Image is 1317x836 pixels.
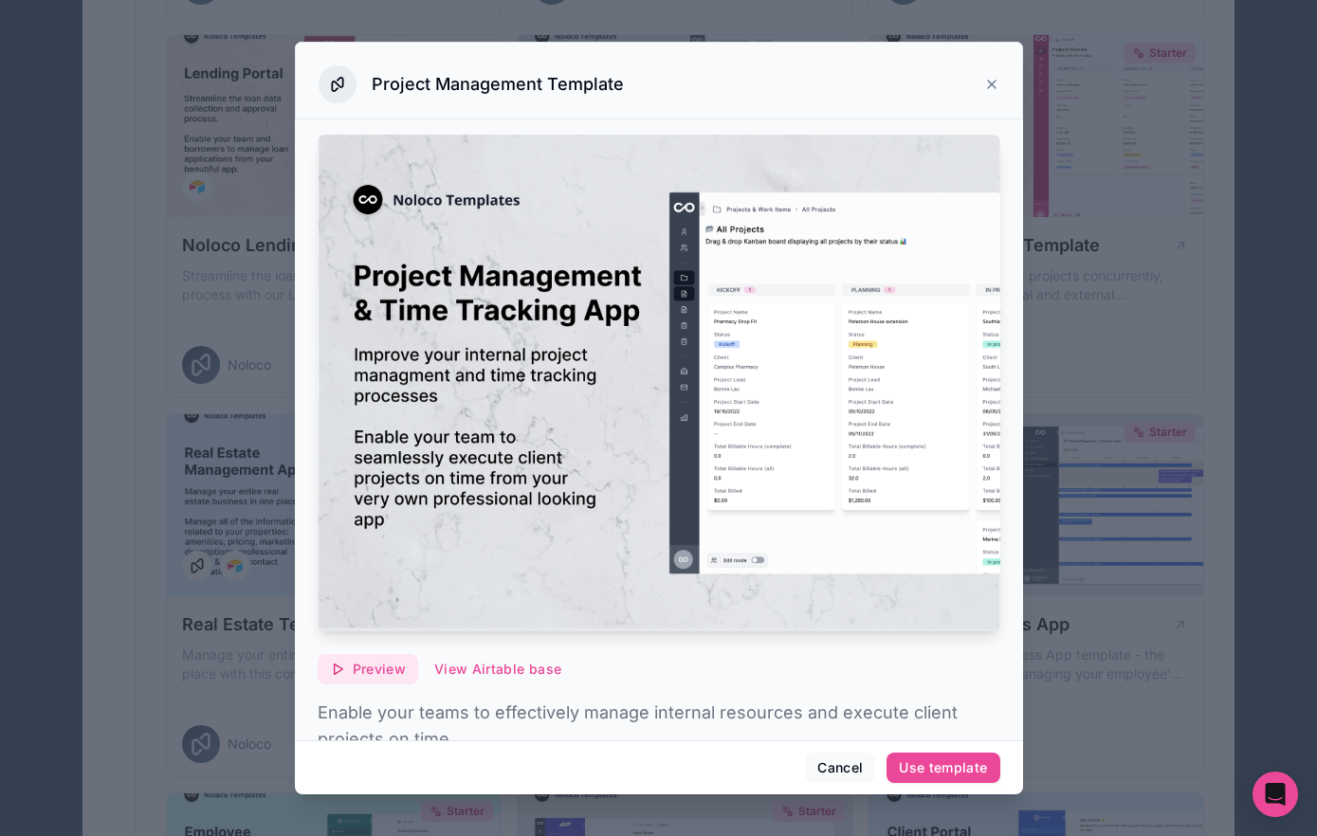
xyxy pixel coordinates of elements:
button: View Airtable base [422,654,574,684]
h3: Project Management Template [372,73,624,96]
p: Enable your teams to effectively manage internal resources and execute client projects on time. [318,700,1000,753]
button: Use template [887,753,999,783]
img: Project Management Template [318,135,1000,631]
div: Open Intercom Messenger [1253,772,1298,817]
span: Preview [353,661,406,678]
button: Cancel [805,753,875,783]
div: Use template [899,759,987,776]
button: Preview [318,654,418,684]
